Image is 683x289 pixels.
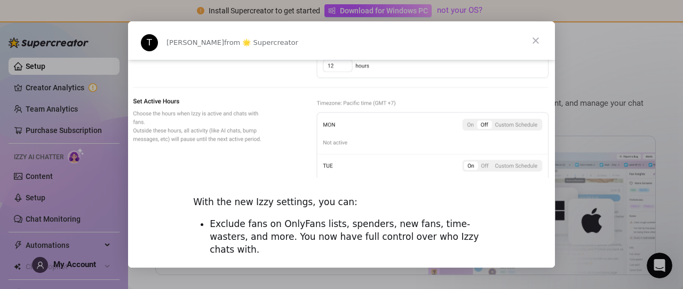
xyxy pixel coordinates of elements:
li: Exclude fans on OnlyFans lists, spenders, new fans, time-wasters, and more. You now have full con... [210,218,490,256]
span: [PERSON_NAME] [166,38,224,46]
span: from 🌟 Supercreator [224,38,298,46]
div: Profile image for Tanya [141,34,158,51]
div: With the new Izzy settings, you can: [193,196,490,209]
span: Close [517,21,555,60]
li: Add a random delay before [PERSON_NAME] replies to make the chat feel more natural and human. [210,259,490,285]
